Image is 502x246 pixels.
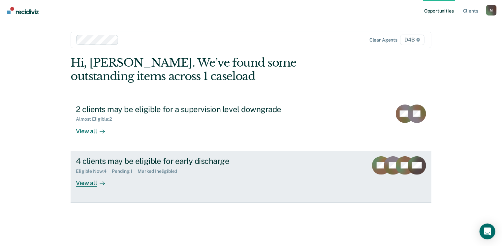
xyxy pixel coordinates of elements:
div: Almost Eligible : 2 [76,116,117,122]
div: Hi, [PERSON_NAME]. We’ve found some outstanding items across 1 caseload [71,56,359,83]
div: Clear agents [369,37,397,43]
button: Profile dropdown button [486,5,497,15]
div: View all [76,122,113,135]
div: Open Intercom Messenger [480,224,495,239]
div: 2 clients may be eligible for a supervision level downgrade [76,105,307,114]
div: M [486,5,497,15]
div: View all [76,174,113,187]
span: D4B [400,35,424,45]
div: Pending : 1 [112,169,138,174]
a: 2 clients may be eligible for a supervision level downgradeAlmost Eligible:2View all [71,99,431,151]
a: 4 clients may be eligible for early dischargeEligible Now:4Pending:1Marked Ineligible:1View all [71,151,431,203]
img: Recidiviz [7,7,39,14]
div: Marked Ineligible : 1 [138,169,183,174]
div: 4 clients may be eligible for early discharge [76,156,307,166]
div: Eligible Now : 4 [76,169,112,174]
